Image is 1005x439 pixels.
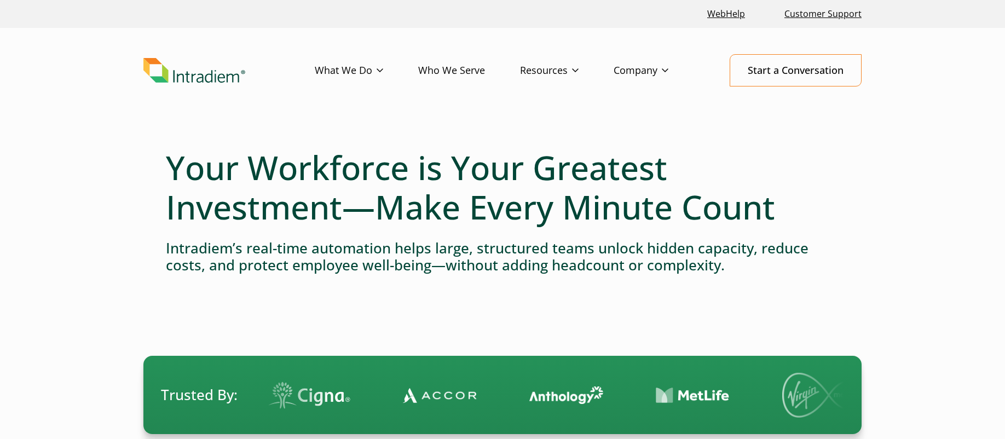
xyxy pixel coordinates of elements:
img: Virgin Media logo. [779,373,856,418]
a: Who We Serve [418,55,520,86]
a: Link to homepage of Intradiem [143,58,315,83]
a: Company [614,55,703,86]
a: Resources [520,55,614,86]
img: Intradiem [143,58,245,83]
a: Start a Conversation [730,54,862,86]
a: What We Do [315,55,418,86]
h4: Intradiem’s real-time automation helps large, structured teams unlock hidden capacity, reduce cos... [166,240,839,274]
h1: Your Workforce is Your Greatest Investment—Make Every Minute Count [166,148,839,227]
a: Link opens in a new window [703,2,749,26]
a: Customer Support [780,2,866,26]
img: Contact Center Automation MetLife Logo [652,387,726,404]
span: Trusted By: [161,385,238,405]
img: Contact Center Automation Accor Logo [400,387,473,403]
